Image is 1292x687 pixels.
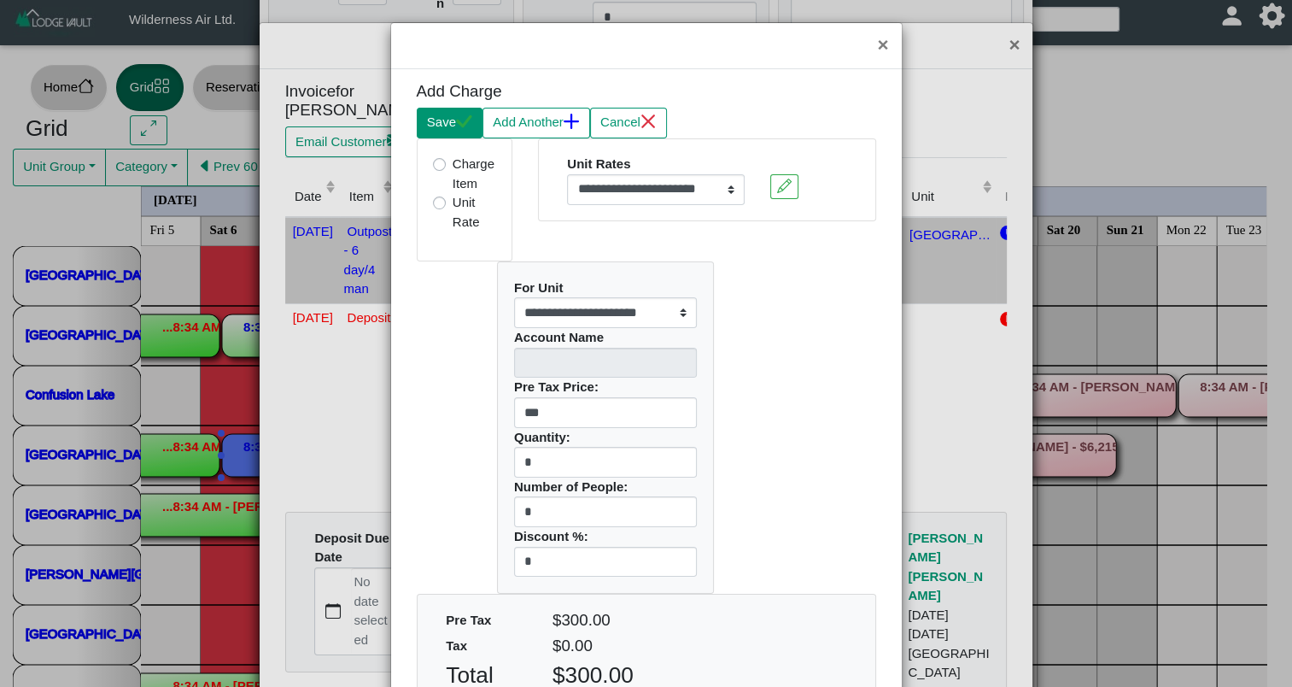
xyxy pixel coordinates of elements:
[777,179,791,192] svg: pencil
[446,613,491,627] b: Pre Tax
[417,108,482,138] button: Savecheck
[552,611,846,631] h5: $300.00
[453,155,495,193] label: Charge Item
[552,637,846,656] h5: $0.00
[590,108,667,138] button: Cancelx
[514,529,588,543] b: Discount %:
[446,638,467,653] b: Tax
[564,114,580,130] svg: plus
[864,23,901,68] button: Close
[567,156,630,171] b: Unit Rates
[456,114,472,130] svg: check
[417,82,634,102] h5: Add Charge
[770,174,798,199] button: pencil
[482,108,590,138] button: Add Anotherplus
[514,479,628,494] b: Number of People:
[453,193,495,232] label: Unit Rate
[514,379,599,394] b: Pre Tax Price:
[640,114,657,130] svg: x
[514,330,604,344] b: Account Name
[514,280,564,295] b: For Unit
[514,430,570,444] b: Quantity:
